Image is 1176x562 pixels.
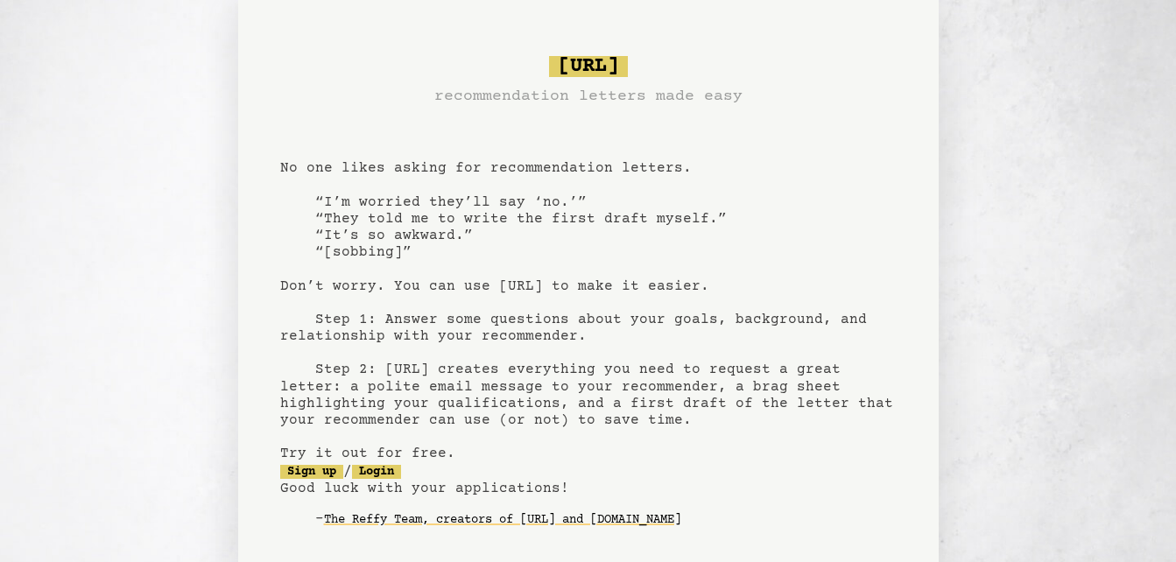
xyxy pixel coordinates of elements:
pre: No one likes asking for recommendation letters. “I’m worried they’ll say ‘no.’” “They told me to ... [280,49,897,562]
a: Login [352,465,401,479]
h3: recommendation letters made easy [434,84,743,109]
a: Sign up [280,465,343,479]
div: - [315,511,897,529]
span: [URL] [549,56,628,77]
a: The Reffy Team, creators of [URL] and [DOMAIN_NAME] [324,506,681,534]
